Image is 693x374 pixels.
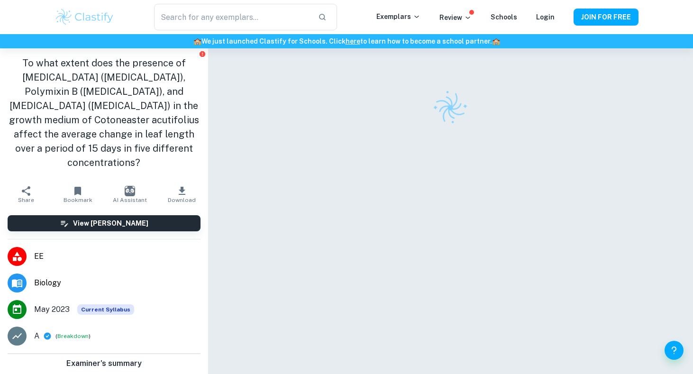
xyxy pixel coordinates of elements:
[665,341,684,360] button: Help and Feedback
[34,330,39,342] p: A
[8,56,201,170] h1: To what extent does the presence of [MEDICAL_DATA] ([MEDICAL_DATA]), Polymixin B ([MEDICAL_DATA])...
[73,218,148,228] h6: View [PERSON_NAME]
[125,186,135,196] img: AI Assistant
[154,4,310,30] input: Search for any exemplars...
[18,197,34,203] span: Share
[574,9,638,26] button: JOIN FOR FREE
[104,181,156,208] button: AI Assistant
[492,37,500,45] span: 🏫
[34,277,201,289] span: Biology
[536,13,555,21] a: Login
[376,11,420,22] p: Exemplars
[491,13,517,21] a: Schools
[55,8,115,27] img: Clastify logo
[168,197,196,203] span: Download
[34,304,70,315] span: May 2023
[57,332,89,340] button: Breakdown
[77,304,134,315] div: This exemplar is based on the current syllabus. Feel free to refer to it for inspiration/ideas wh...
[64,197,92,203] span: Bookmark
[113,197,147,203] span: AI Assistant
[2,36,691,46] h6: We just launched Clastify for Schools. Click to learn how to become a school partner.
[52,181,104,208] button: Bookmark
[8,215,201,231] button: View [PERSON_NAME]
[427,84,474,131] img: Clastify logo
[199,50,206,57] button: Report issue
[439,12,472,23] p: Review
[193,37,201,45] span: 🏫
[346,37,360,45] a: here
[156,181,208,208] button: Download
[77,304,134,315] span: Current Syllabus
[4,358,204,369] h6: Examiner's summary
[55,332,91,341] span: ( )
[34,251,201,262] span: EE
